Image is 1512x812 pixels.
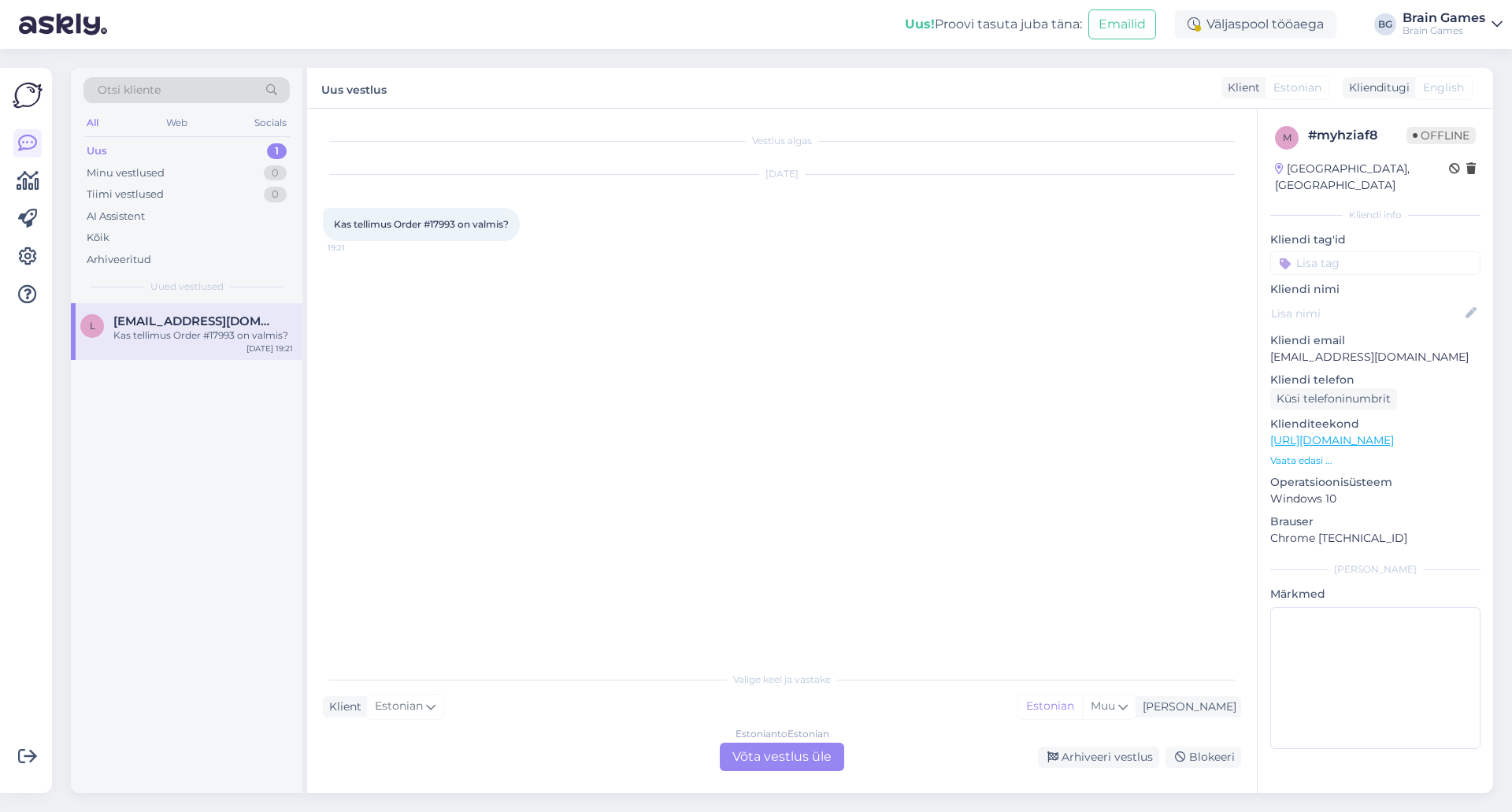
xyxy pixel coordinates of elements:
[1308,126,1406,145] div: # myhziaf8
[1270,349,1480,365] p: [EMAIL_ADDRESS][DOMAIN_NAME]
[334,218,509,230] span: Kas tellimus Order #17993 on valmis?
[113,314,277,328] span: lehingfred@gmail.com
[1175,10,1336,39] div: Väljaspool tööaega
[1270,514,1480,530] p: Brauser
[1038,747,1159,768] div: Arhiveeri vestlus
[98,82,161,98] span: Otsi kliente
[1091,699,1115,713] span: Muu
[323,673,1241,687] div: Valige keel ja vastake
[113,328,293,343] div: Kas tellimus Order #17993 on valmis?
[1403,12,1503,37] a: Brain GamesBrain Games
[90,320,95,332] span: l
[1270,372,1480,388] p: Kliendi telefon
[1271,305,1462,322] input: Lisa nimi
[1270,474,1480,491] p: Operatsioonisüsteem
[1403,24,1485,37] div: Brain Games
[1406,127,1476,144] span: Offline
[150,280,224,294] span: Uued vestlused
[1270,332,1480,349] p: Kliendi email
[163,113,191,133] div: Web
[1275,161,1449,194] div: [GEOGRAPHIC_DATA], [GEOGRAPHIC_DATA]
[905,15,1082,34] div: Proovi tasuta juba täna:
[1343,80,1410,96] div: Klienditugi
[1270,416,1480,432] p: Klienditeekond
[1273,80,1321,96] span: Estonian
[87,143,107,159] div: Uus
[323,699,361,715] div: Klient
[1374,13,1396,35] div: BG
[1270,281,1480,298] p: Kliendi nimi
[1136,699,1236,715] div: [PERSON_NAME]
[1270,208,1480,222] div: Kliendi info
[1270,454,1480,468] p: Vaata edasi ...
[87,252,151,268] div: Arhiveeritud
[1403,12,1485,24] div: Brain Games
[905,17,935,32] b: Uus!
[1165,747,1241,768] div: Blokeeri
[13,80,43,110] img: Askly Logo
[1283,132,1291,143] span: m
[1270,586,1480,603] p: Märkmed
[1270,251,1480,275] input: Lisa tag
[1270,232,1480,248] p: Kliendi tag'id
[1270,388,1397,410] div: Küsi telefoninumbrit
[1018,695,1082,718] div: Estonian
[87,230,109,246] div: Kõik
[246,343,293,354] div: [DATE] 19:21
[375,698,423,715] span: Estonian
[87,187,164,202] div: Tiimi vestlused
[87,209,145,224] div: AI Assistent
[1423,80,1464,96] span: English
[1270,433,1394,447] a: [URL][DOMAIN_NAME]
[264,187,287,202] div: 0
[264,165,287,181] div: 0
[267,143,287,159] div: 1
[1270,530,1480,547] p: Chrome [TECHNICAL_ID]
[328,242,387,254] span: 19:21
[1088,9,1156,39] button: Emailid
[1221,80,1260,96] div: Klient
[251,113,290,133] div: Socials
[323,167,1241,181] div: [DATE]
[87,165,165,181] div: Minu vestlused
[1270,562,1480,577] div: [PERSON_NAME]
[321,77,387,98] label: Uus vestlus
[1270,491,1480,507] p: Windows 10
[83,113,102,133] div: All
[736,727,829,741] div: Estonian to Estonian
[720,743,844,771] div: Võta vestlus üle
[323,134,1241,148] div: Vestlus algas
